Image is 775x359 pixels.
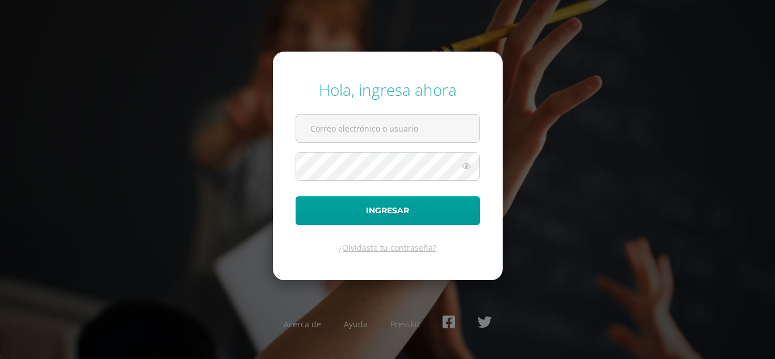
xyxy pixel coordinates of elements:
[339,242,436,253] a: ¿Olvidaste tu contraseña?
[390,319,420,330] a: Presskit
[296,115,479,142] input: Correo electrónico o usuario
[344,319,368,330] a: Ayuda
[284,319,321,330] a: Acerca de
[296,196,480,225] button: Ingresar
[296,79,480,100] div: Hola, ingresa ahora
